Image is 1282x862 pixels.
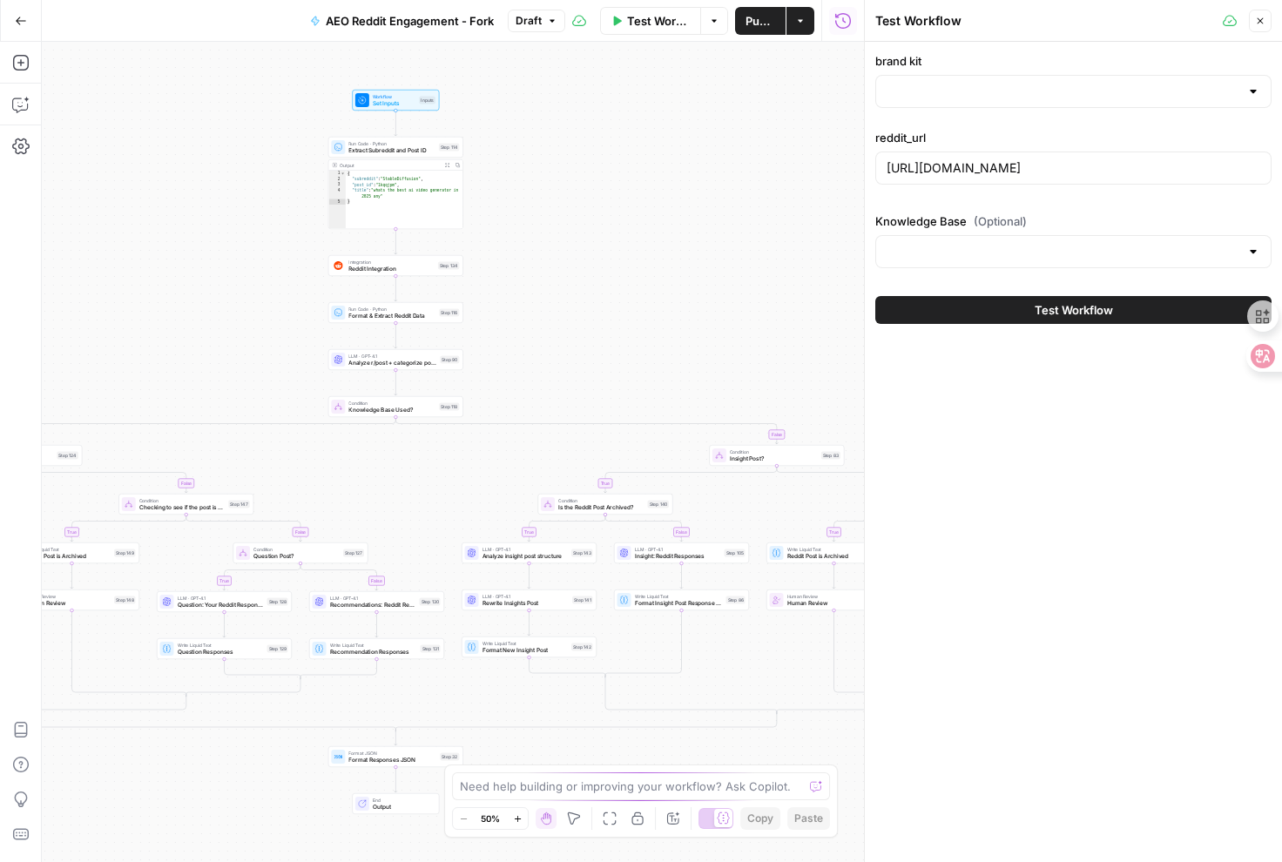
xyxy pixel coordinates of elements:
div: Format JSONFormat Responses JSONStep 32 [328,746,463,767]
span: Workflow [373,93,416,100]
div: Step 86 [726,596,746,604]
button: Copy [740,807,780,830]
div: Step 124 [57,452,78,460]
span: Condition [348,400,435,407]
div: LLM · GPT-4.1Question: Your Reddit ResponsesStep 128 [157,591,292,612]
div: IntegrationReddit IntegrationStep 134 [328,255,463,276]
span: Test Workflow [1035,301,1113,319]
div: Step 149 [114,549,136,557]
span: LLM · GPT-4.1 [482,593,570,600]
div: Step 142 [571,643,593,651]
g: Edge from step_127-conditional-end to step_147-conditional-end [186,677,300,697]
div: Step 116 [439,309,459,317]
g: Edge from step_149 to step_148 [71,563,73,589]
g: Edge from step_147-conditional-end to step_124-conditional-end [15,695,186,715]
button: Publish [735,7,786,35]
span: LLM · GPT-4.1 [330,595,416,602]
span: Reddit Integration [348,265,435,273]
div: ConditionIs the Reddit Post Archived?Step 140 [538,494,673,515]
div: Human ReviewHuman ReviewStep 148 [4,589,139,610]
span: Toggle code folding, rows 1 through 5 [341,171,346,177]
span: Format Insight Post Response + Rewrite [635,599,723,608]
g: Edge from step_118 to step_83 [395,417,778,444]
span: (Optional) [974,212,1027,230]
button: AEO Reddit Engagement - Fork [300,7,504,35]
label: reddit_url [875,129,1272,146]
g: Edge from step_116 to step_90 [395,323,397,348]
div: Run Code · PythonExtract Subreddit and Post IDStep 114Output{ "subreddit":"StableDiffusion", "pos... [328,137,463,229]
g: Edge from step_151 to step_152 [833,563,835,589]
div: Step 105 [725,549,746,557]
span: Write Liquid Text [330,642,417,649]
div: Step 90 [440,356,459,364]
div: Write Liquid TextQuestion ResponsesStep 129 [157,638,292,659]
div: Output [340,162,439,169]
div: Step 129 [267,645,288,653]
div: Step 127 [343,549,364,557]
span: Analyze insight post structure [482,552,569,561]
div: Step 130 [420,598,441,606]
g: Edge from step_134 to step_116 [395,276,397,301]
span: Paste [794,811,823,826]
div: Write Liquid TextRecommendation ResponsesStep 131 [309,638,444,659]
g: Edge from step_152 to step_150-conditional-end [834,610,948,697]
div: 5 [328,199,346,205]
span: Extract Subreddit and Post ID [348,146,435,155]
div: EndOutput [328,793,463,814]
button: Paste [787,807,830,830]
g: Edge from step_140 to step_105 [605,515,683,542]
span: Human Review [25,599,111,608]
button: Test Workflow [600,7,700,35]
span: AEO Reddit Engagement - Fork [326,12,494,30]
g: Edge from step_140-conditional-end to step_83-conditional-end [605,676,777,715]
div: 2 [328,177,346,183]
button: Test Workflow [875,296,1272,324]
img: reddit_icon.png [334,261,342,270]
g: Edge from step_124-conditional-end to step_118-conditional-end [15,712,396,732]
div: LLM · GPT-4.1Rewrite Insights PostStep 141 [462,589,597,610]
span: Write Liquid Text [25,546,111,553]
g: Edge from start to step_114 [395,111,397,136]
span: End [373,797,432,804]
div: LLM · GPT-4.1Insight: Reddit ResponsesStep 105 [614,542,749,563]
span: Question: Your Reddit Responses [178,601,264,609]
span: Condition [253,546,340,553]
div: Write Liquid TextReddit Post is ArchivedStep 149 [4,542,139,563]
button: Draft [508,10,565,32]
g: Edge from step_148 to step_147-conditional-end [72,610,186,697]
g: Edge from step_131 to step_127-conditional-end [300,659,377,679]
span: Format Responses JSON [348,756,436,764]
span: Reddit Post is Archived [787,552,874,561]
span: LLM · GPT-4.1 [635,546,721,553]
g: Edge from step_118-conditional-end to step_32 [395,730,397,746]
g: Edge from step_141 to step_142 [528,610,530,636]
span: LLM · GPT-4.1 [348,353,436,360]
span: Copy [747,811,773,826]
div: 3 [328,182,346,188]
div: Step 83 [821,452,840,460]
label: Knowledge Base [875,212,1272,230]
div: Human ReviewHuman Review [766,589,901,610]
span: Knowledge Base Used? [348,406,435,414]
g: Edge from step_83 to step_150 [777,466,949,493]
div: Step 131 [421,645,441,653]
span: Run Code · Python [348,140,435,147]
span: Test Workflow [627,12,690,30]
div: ConditionInsight Post?Step 83 [709,445,844,466]
div: ConditionChecking to see if the post is archivedStep 147 [118,494,253,515]
span: LLM · GPT-4.1 [178,595,264,602]
span: Write Liquid Text [635,593,723,600]
g: Edge from step_86 to step_140-conditional-end [605,610,682,677]
div: ConditionKnowledge Base Used?Step 118 [328,396,463,417]
g: Edge from step_83 to step_140 [604,466,777,493]
div: Step 118 [439,403,459,411]
span: Condition [558,497,644,504]
span: Condition [139,497,226,504]
div: LLM · GPT-4.1Analyze r/post + categorize post typeStep 90 [328,349,463,370]
g: Edge from step_124 to step_147 [15,466,187,493]
g: Edge from step_143 to step_141 [528,563,530,589]
span: Format & Extract Reddit Data [348,312,435,320]
span: 50% [481,811,500,825]
span: Human Review [25,593,111,600]
div: Step 114 [439,144,460,152]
